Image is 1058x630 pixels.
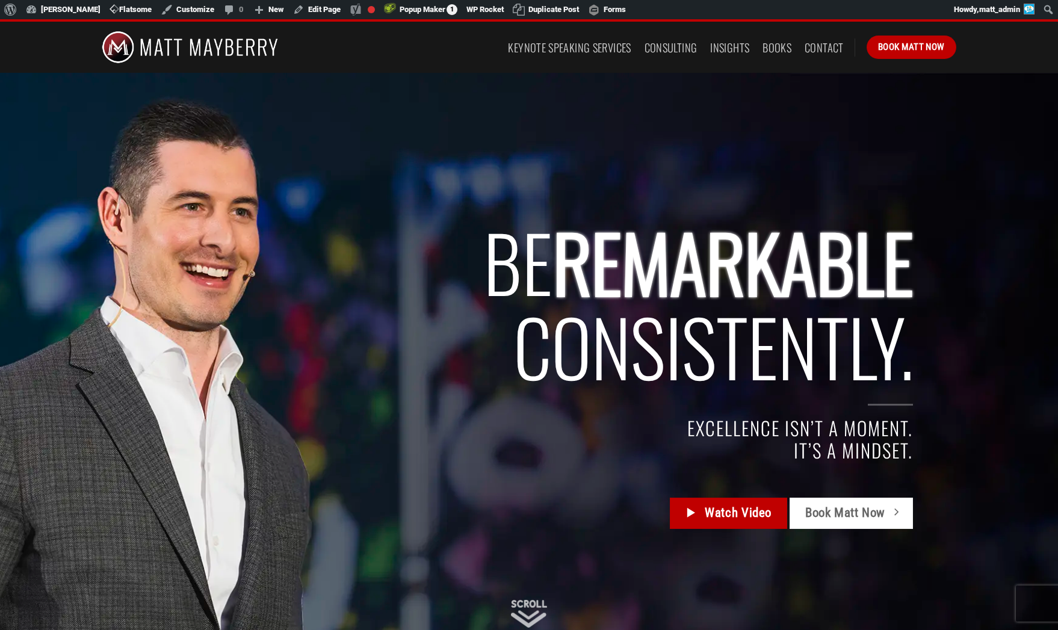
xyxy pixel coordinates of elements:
span: Book Matt Now [805,503,885,523]
a: Keynote Speaking Services [508,37,631,58]
a: Book Matt Now [790,498,912,529]
span: Watch Video [705,503,772,523]
a: Watch Video [670,498,787,529]
h4: EXCELLENCE ISN’T A MOMENT. [197,417,913,439]
span: REMARKABLE [552,205,913,318]
a: Consulting [645,37,698,58]
div: Focus keyphrase not set [368,6,375,13]
img: Scroll Down [511,600,547,628]
span: 1 [447,4,457,15]
a: Books [763,37,791,58]
span: Consistently. [513,289,913,403]
h2: BE [197,220,913,389]
span: Book Matt Now [878,40,945,54]
img: Matt Mayberry [102,22,278,73]
span: matt_admin [979,5,1020,14]
a: Insights [710,37,749,58]
h4: IT’S A MINDSET. [197,439,913,462]
a: Book Matt Now [867,36,956,58]
a: Contact [805,37,844,58]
